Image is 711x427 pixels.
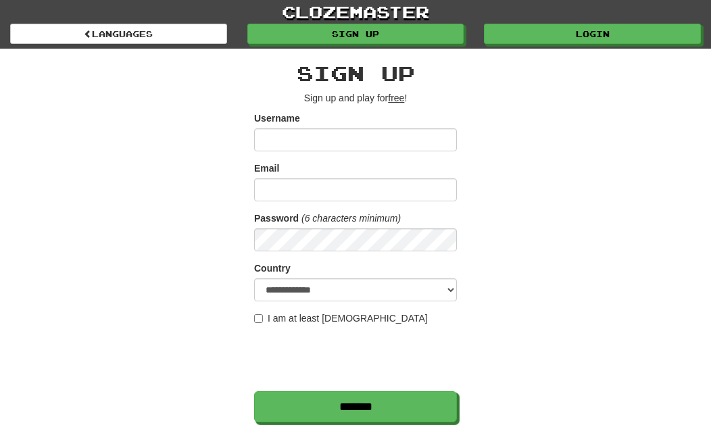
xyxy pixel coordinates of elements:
[254,211,299,225] label: Password
[254,161,279,175] label: Email
[254,62,457,84] h2: Sign up
[254,311,428,325] label: I am at least [DEMOGRAPHIC_DATA]
[388,93,404,103] u: free
[484,24,701,44] a: Login
[254,91,457,105] p: Sign up and play for !
[254,261,291,275] label: Country
[254,111,300,125] label: Username
[10,24,227,44] a: Languages
[301,213,401,224] em: (6 characters minimum)
[254,314,263,323] input: I am at least [DEMOGRAPHIC_DATA]
[254,332,460,384] iframe: reCAPTCHA
[247,24,464,44] a: Sign up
